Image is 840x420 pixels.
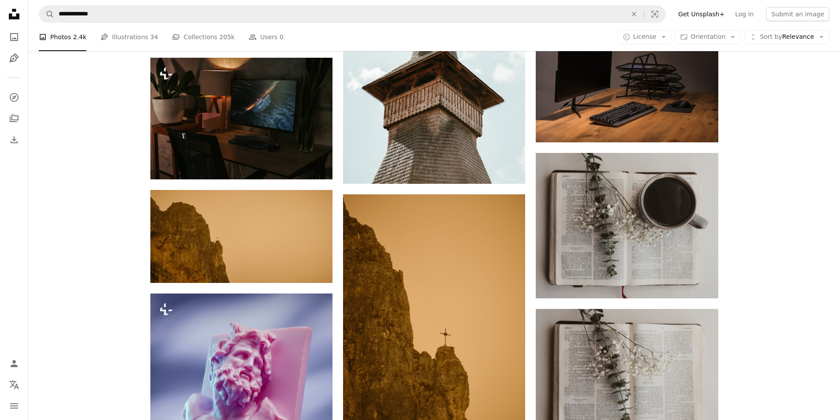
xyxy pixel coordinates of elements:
[766,7,829,21] button: Submit an image
[5,110,23,127] a: Collections
[624,6,644,22] button: Clear
[150,232,332,240] a: brown rock formation under white sky during daytime
[691,33,725,40] span: Orientation
[644,6,665,22] button: Visual search
[150,190,332,283] img: brown rock formation under white sky during daytime
[5,376,23,394] button: Language
[536,153,718,299] img: a cup of coffee and some flowers on an open book
[280,32,284,42] span: 0
[5,397,23,415] button: Menu
[343,327,525,335] a: cross on top of rock formation
[760,33,782,40] span: Sort by
[673,7,730,21] a: Get Unsplash+
[536,378,718,386] a: a book with a bunch of flowers on top of it
[39,5,666,23] form: Find visuals sitewide
[39,6,54,22] button: Search Unsplash
[101,23,158,51] a: Illustrations 34
[150,32,158,42] span: 34
[618,30,672,44] button: License
[5,355,23,372] a: Log in / Sign up
[249,23,284,51] a: Users 0
[536,77,718,85] a: a computer monitor sitting on top of a wooden desk
[536,221,718,229] a: a cup of coffee and some flowers on an open book
[5,5,23,25] a: Home — Unsplash
[5,89,23,106] a: Explore
[219,32,235,42] span: 205k
[150,58,332,179] img: a computer on a desk
[172,23,235,51] a: Collections 205k
[633,33,657,40] span: License
[730,7,759,21] a: Log in
[536,21,718,142] img: a computer monitor sitting on top of a wooden desk
[5,49,23,67] a: Illustrations
[675,30,741,44] button: Orientation
[150,114,332,122] a: a computer on a desk
[760,33,814,41] span: Relevance
[5,131,23,149] a: Download History
[5,28,23,46] a: Photos
[744,30,829,44] button: Sort byRelevance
